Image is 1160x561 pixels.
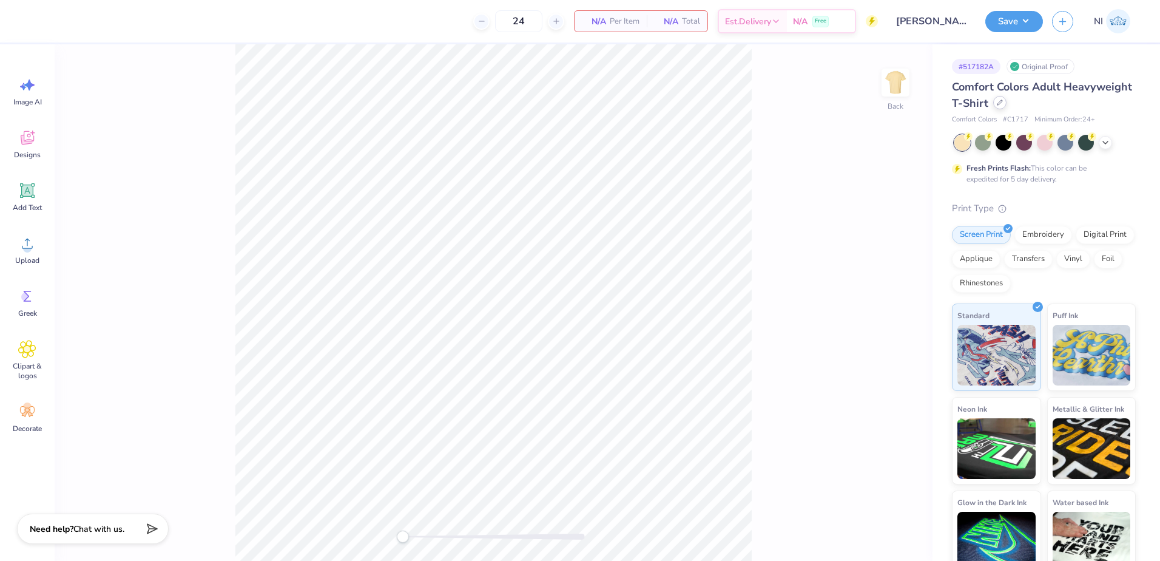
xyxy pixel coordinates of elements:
[957,403,987,415] span: Neon Ink
[73,523,124,535] span: Chat with us.
[725,15,771,28] span: Est. Delivery
[883,70,908,95] img: Back
[1094,250,1122,268] div: Foil
[1053,403,1124,415] span: Metallic & Glitter Ink
[654,15,678,28] span: N/A
[1014,226,1072,244] div: Embroidery
[1003,115,1028,125] span: # C1717
[952,250,1000,268] div: Applique
[495,10,542,32] input: – –
[952,59,1000,74] div: # 517182A
[952,115,997,125] span: Comfort Colors
[966,163,1031,173] strong: Fresh Prints Flash:
[1053,496,1108,509] span: Water based Ink
[610,15,639,28] span: Per Item
[985,11,1043,32] button: Save
[952,226,1011,244] div: Screen Print
[1053,325,1131,386] img: Puff Ink
[1053,418,1131,479] img: Metallic & Glitter Ink
[13,424,42,433] span: Decorate
[682,15,700,28] span: Total
[15,256,39,265] span: Upload
[1088,9,1136,33] a: NI
[397,531,409,543] div: Accessibility label
[957,309,990,322] span: Standard
[14,150,41,160] span: Designs
[18,308,37,318] span: Greek
[957,496,1027,509] span: Glow in the Dark Ink
[1056,250,1090,268] div: Vinyl
[1053,309,1078,322] span: Puff Ink
[13,97,42,107] span: Image AI
[952,202,1136,216] div: Print Type
[966,163,1116,185] div: This color can be expedited for 5 day delivery.
[952,80,1132,110] span: Comfort Colors Adult Heavyweight T-Shirt
[952,274,1011,293] div: Rhinestones
[1034,115,1095,125] span: Minimum Order: 24 +
[887,9,976,33] input: Untitled Design
[1007,59,1074,74] div: Original Proof
[1004,250,1053,268] div: Transfers
[957,325,1036,386] img: Standard
[13,203,42,212] span: Add Text
[815,17,826,25] span: Free
[957,418,1036,479] img: Neon Ink
[1094,15,1103,29] span: NI
[1106,9,1130,33] img: Nicole Isabelle Dimla
[7,361,47,381] span: Clipart & logos
[582,15,606,28] span: N/A
[793,15,808,28] span: N/A
[888,101,903,112] div: Back
[30,523,73,535] strong: Need help?
[1076,226,1135,244] div: Digital Print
